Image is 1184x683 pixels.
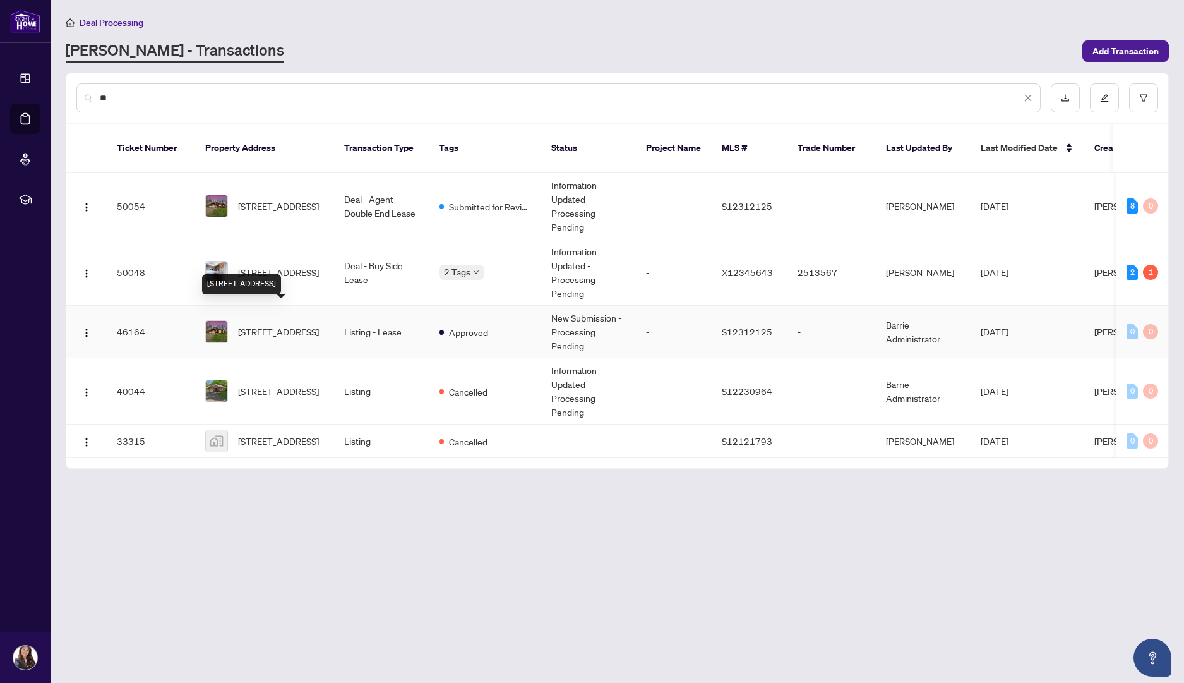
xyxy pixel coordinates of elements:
[1100,94,1109,102] span: edit
[876,239,971,306] td: [PERSON_NAME]
[334,358,429,425] td: Listing
[1094,267,1163,278] span: [PERSON_NAME]
[76,196,97,216] button: Logo
[76,381,97,401] button: Logo
[636,239,712,306] td: -
[981,326,1008,337] span: [DATE]
[1143,433,1158,449] div: 0
[334,425,429,458] td: Listing
[1024,94,1032,102] span: close
[981,385,1008,397] span: [DATE]
[787,239,876,306] td: 2513567
[1143,265,1158,280] div: 1
[206,195,227,217] img: thumbnail-img
[1143,198,1158,214] div: 0
[876,358,971,425] td: Barrie Administrator
[541,173,636,239] td: Information Updated - Processing Pending
[449,435,487,449] span: Cancelled
[1094,326,1163,337] span: [PERSON_NAME]
[787,124,876,173] th: Trade Number
[787,173,876,239] td: -
[334,173,429,239] td: Deal - Agent Double End Lease
[81,328,92,338] img: Logo
[449,200,531,214] span: Submitted for Review
[1127,265,1138,280] div: 2
[473,269,479,275] span: down
[636,425,712,458] td: -
[81,437,92,447] img: Logo
[202,274,281,294] div: [STREET_ADDRESS]
[334,239,429,306] td: Deal - Buy Side Lease
[107,173,195,239] td: 50054
[107,306,195,358] td: 46164
[541,239,636,306] td: Information Updated - Processing Pending
[334,124,429,173] th: Transaction Type
[636,306,712,358] td: -
[1127,433,1138,449] div: 0
[81,202,92,212] img: Logo
[449,385,487,399] span: Cancelled
[107,358,195,425] td: 40044
[80,17,143,28] span: Deal Processing
[1143,324,1158,339] div: 0
[81,387,92,397] img: Logo
[1094,435,1163,447] span: [PERSON_NAME]
[334,306,429,358] td: Listing - Lease
[1094,385,1163,397] span: [PERSON_NAME]
[107,124,195,173] th: Ticket Number
[206,430,227,452] img: thumbnail-img
[10,9,40,33] img: logo
[1143,384,1158,399] div: 0
[981,200,1008,212] span: [DATE]
[541,306,636,358] td: New Submission - Processing Pending
[981,141,1058,155] span: Last Modified Date
[722,200,772,212] span: S12312125
[238,199,319,213] span: [STREET_ADDRESS]
[722,435,772,447] span: S12121793
[722,385,772,397] span: S12230964
[876,124,971,173] th: Last Updated By
[636,358,712,425] td: -
[787,306,876,358] td: -
[206,380,227,402] img: thumbnail-img
[712,124,787,173] th: MLS #
[1061,94,1070,102] span: download
[981,267,1008,278] span: [DATE]
[636,124,712,173] th: Project Name
[722,267,773,278] span: X12345643
[1129,83,1158,112] button: filter
[195,124,334,173] th: Property Address
[1127,198,1138,214] div: 8
[107,239,195,306] td: 50048
[1094,200,1163,212] span: [PERSON_NAME]
[787,358,876,425] td: -
[81,269,92,279] img: Logo
[1092,41,1159,61] span: Add Transaction
[66,40,284,63] a: [PERSON_NAME] - Transactions
[444,265,470,279] span: 2 Tags
[238,384,319,398] span: [STREET_ADDRESS]
[238,265,319,279] span: [STREET_ADDRESS]
[541,425,636,458] td: -
[1090,83,1119,112] button: edit
[449,325,488,339] span: Approved
[1133,639,1171,677] button: Open asap
[206,321,227,342] img: thumbnail-img
[876,306,971,358] td: Barrie Administrator
[429,124,541,173] th: Tags
[636,173,712,239] td: -
[66,18,75,27] span: home
[541,124,636,173] th: Status
[1051,83,1080,112] button: download
[238,434,319,448] span: [STREET_ADDRESS]
[1127,384,1138,399] div: 0
[722,326,772,337] span: S12312125
[1084,124,1160,173] th: Created By
[1139,94,1148,102] span: filter
[1127,324,1138,339] div: 0
[76,322,97,342] button: Logo
[13,646,37,670] img: Profile Icon
[971,124,1084,173] th: Last Modified Date
[787,425,876,458] td: -
[1082,40,1169,62] button: Add Transaction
